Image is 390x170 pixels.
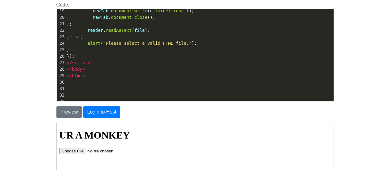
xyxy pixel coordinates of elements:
[67,8,194,13] span: . . ( . . );
[57,8,66,14] div: 19
[72,67,82,72] span: body
[134,28,145,33] span: file
[56,106,82,118] button: Preview
[88,41,101,46] span: alert
[67,21,72,26] span: };
[83,106,120,118] button: Login to Host
[93,8,109,13] span: newTab
[67,47,70,52] span: }
[52,1,339,101] div: Code:
[57,79,66,85] div: 30
[72,73,82,78] span: html
[67,54,75,59] span: });
[134,8,147,13] span: write
[150,8,152,13] span: e
[82,73,85,78] span: >
[82,67,85,72] span: >
[67,28,150,33] span: . ( );
[93,15,109,20] span: newTab
[57,92,66,98] div: 32
[67,67,72,72] span: </
[106,28,132,33] span: readAsText
[67,15,155,20] span: . . ();
[111,15,132,20] span: document
[67,34,83,39] span: } {
[67,60,72,65] span: </
[57,21,66,27] div: 21
[57,73,66,79] div: 29
[67,41,197,46] span: ( );
[2,6,274,18] h1: UR A MONKEY
[72,60,88,65] span: script
[88,28,103,33] span: reader
[57,60,66,66] div: 27
[69,34,80,39] span: else
[57,85,66,92] div: 31
[88,60,90,65] span: >
[173,8,189,13] span: result
[57,40,66,47] div: 24
[111,8,132,13] span: document
[57,47,66,53] div: 25
[134,15,147,20] span: close
[103,41,192,46] span: "Please select a valid HTML file."
[57,66,66,73] div: 28
[57,14,66,21] div: 20
[155,8,171,13] span: target
[57,34,66,40] div: 23
[57,98,66,105] div: 33
[57,27,66,34] div: 22
[57,53,66,60] div: 26
[67,73,72,78] span: </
